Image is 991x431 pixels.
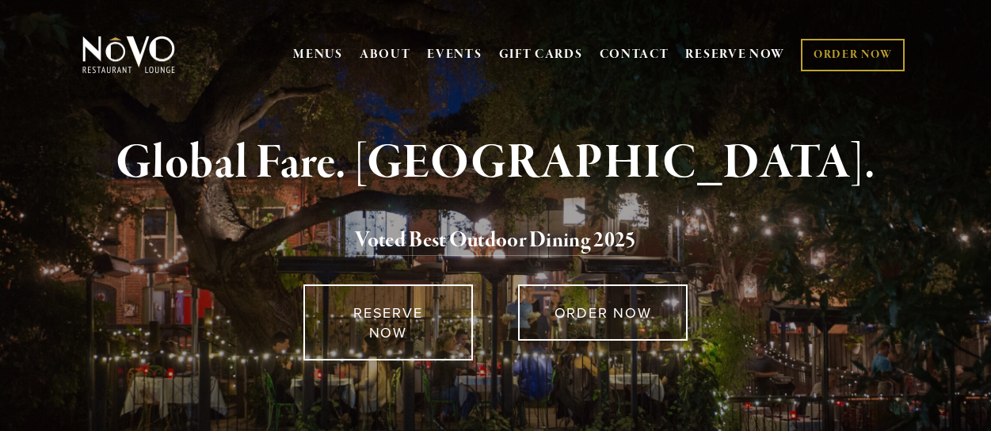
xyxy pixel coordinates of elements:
img: Novo Restaurant &amp; Lounge [79,35,178,74]
strong: Global Fare. [GEOGRAPHIC_DATA]. [116,133,875,193]
a: RESERVE NOW [685,40,785,70]
a: GIFT CARDS [499,40,583,70]
a: EVENTS [427,47,482,63]
a: CONTACT [600,40,669,70]
a: RESERVE NOW [303,284,473,360]
a: MENUS [293,47,343,63]
h2: 5 [105,224,887,257]
a: ORDER NOW [801,39,905,71]
a: Voted Best Outdoor Dining 202 [355,227,625,257]
a: ABOUT [360,47,411,63]
a: ORDER NOW [518,284,688,341]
